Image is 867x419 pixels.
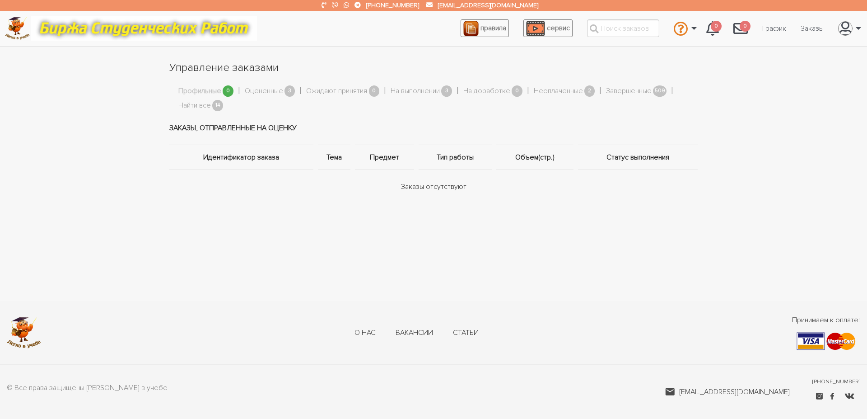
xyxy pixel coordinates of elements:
a: правила [461,19,509,37]
a: [EMAIL_ADDRESS][DOMAIN_NAME] [438,1,538,9]
a: Оцененные [245,85,283,97]
a: Найти все [178,100,211,112]
span: 0 [223,85,233,97]
a: [PHONE_NUMBER] [812,378,860,386]
span: [EMAIL_ADDRESS][DOMAIN_NAME] [679,386,790,397]
span: правила [480,24,506,33]
a: 0 [726,16,755,41]
th: Идентификатор заказа [169,145,316,170]
a: Неоплаченные [534,85,583,97]
a: [PHONE_NUMBER] [366,1,419,9]
span: сервис [547,24,570,33]
a: График [755,20,793,37]
span: 0 [740,21,750,32]
th: Тип работы [416,145,494,170]
th: Предмет [353,145,416,170]
p: © Все права защищены [PERSON_NAME] в учебе [7,382,168,394]
a: На выполнении [391,85,440,97]
td: Заказы, отправленные на оценку [169,111,698,145]
img: play_icon-49f7f135c9dc9a03216cfdbccbe1e3994649169d890fb554cedf0eac35a01ba8.png [526,21,545,36]
img: logo-c4363faeb99b52c628a42810ed6dfb4293a56d4e4775eb116515dfe7f33672af.png [7,317,41,348]
a: О нас [354,328,376,338]
th: Объем(стр.) [494,145,576,170]
input: Поиск заказов [587,19,659,37]
a: [EMAIL_ADDRESS][DOMAIN_NAME] [665,386,790,397]
a: 0 [699,16,726,41]
a: сервис [523,19,573,37]
th: Статус выполнения [576,145,698,170]
img: agreement_icon-feca34a61ba7f3d1581b08bc946b2ec1ccb426f67415f344566775c155b7f62c.png [463,21,479,36]
a: Вакансии [396,328,433,338]
a: Статьи [453,328,479,338]
a: Ожидают принятия [306,85,367,97]
span: 2 [584,85,595,97]
a: На доработке [463,85,510,97]
h1: Управление заказами [169,60,698,75]
span: 3 [441,85,452,97]
span: Принимаем к оплате: [792,315,860,325]
img: motto-12e01f5a76059d5f6a28199ef077b1f78e012cfde436ab5cf1d4517935686d32.gif [31,16,257,41]
span: 0 [512,85,522,97]
th: Тема [316,145,353,170]
td: Заказы отсутствуют [169,170,698,204]
span: 0 [711,21,722,32]
span: 0 [369,85,380,97]
a: Заказы [793,20,831,37]
span: 14 [212,100,223,111]
img: logo-c4363faeb99b52c628a42810ed6dfb4293a56d4e4775eb116515dfe7f33672af.png [5,17,30,40]
a: Профильные [178,85,221,97]
img: payment-9f1e57a40afa9551f317c30803f4599b5451cfe178a159d0fc6f00a10d51d3ba.png [797,332,856,350]
a: Завершенные [606,85,652,97]
span: 3 [284,85,295,97]
span: 509 [653,85,667,97]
